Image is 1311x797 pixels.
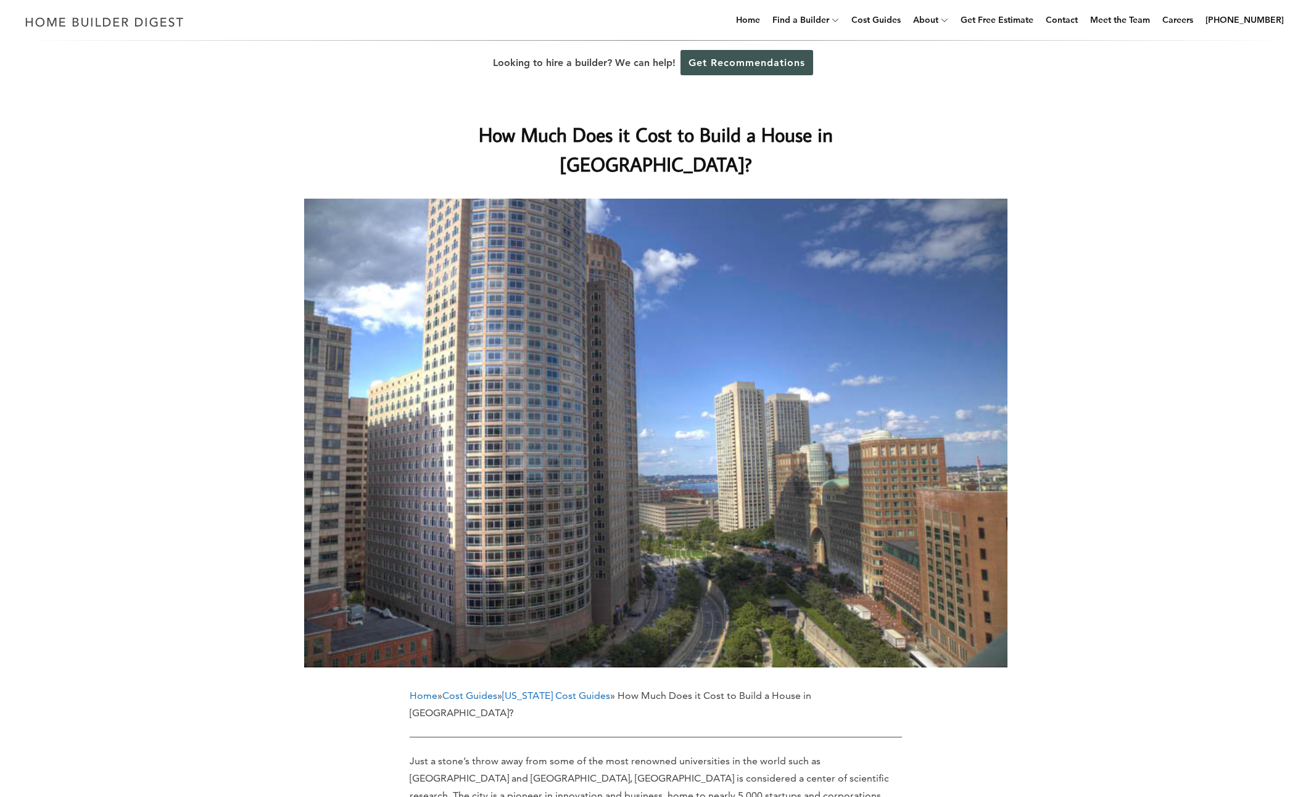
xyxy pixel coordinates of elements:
[680,50,813,75] a: Get Recommendations
[410,690,437,701] a: Home
[502,690,610,701] a: [US_STATE] Cost Guides
[20,10,189,34] img: Home Builder Digest
[442,690,497,701] a: Cost Guides
[410,120,902,179] h1: How Much Does it Cost to Build a House in [GEOGRAPHIC_DATA]?
[410,687,902,722] p: » » » How Much Does it Cost to Build a House in [GEOGRAPHIC_DATA]?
